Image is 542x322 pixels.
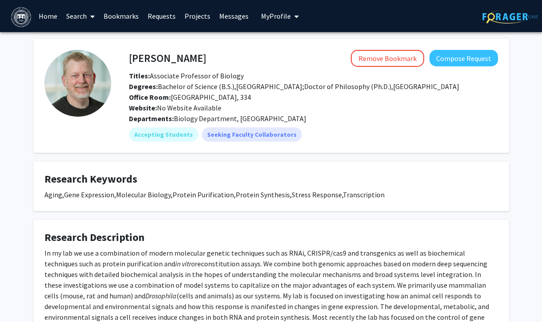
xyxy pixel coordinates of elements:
a: Bookmarks [99,0,143,32]
a: Requests [143,0,180,32]
h4: [PERSON_NAME] [129,50,206,66]
b: Office Room: [129,93,171,102]
iframe: Chat [7,282,38,315]
button: Compose Request to Michael Marr [430,50,498,66]
b: Departments: [129,114,174,123]
img: Profile Picture [44,50,111,117]
img: ForagerOne Logo [482,10,538,24]
mat-chip: Seeking Faculty Collaborators [202,127,302,142]
span: Associate Professor of Biology [129,71,244,80]
img: Brandeis University Logo [11,7,31,27]
b: Degrees: [129,82,158,91]
em: in vitro [175,259,195,268]
a: Home [34,0,62,32]
b: Website: [129,103,157,112]
button: Remove Bookmark [351,50,424,67]
a: Search [62,0,99,32]
em: Drosophila [145,291,177,300]
b: Titles: [129,71,150,80]
span: Bachelor of Science (B.S.),[GEOGRAPHIC_DATA];Doctor of Philosophy (Ph.D.),[GEOGRAPHIC_DATA] [129,82,459,91]
a: Messages [215,0,253,32]
div: Aging,Gene Expression,Molecular Biology,Protein Purification,Protein Synthesis,Stress Response,Tr... [44,189,498,200]
mat-chip: Accepting Students [129,127,198,142]
h4: Research Keywords [44,173,498,186]
span: No Website Available [129,103,221,112]
span: [GEOGRAPHIC_DATA], 334 [129,93,251,102]
h4: Research Description [44,231,498,244]
a: Projects [180,0,215,32]
span: My Profile [261,12,291,20]
span: Biology Department, [GEOGRAPHIC_DATA] [174,114,306,123]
